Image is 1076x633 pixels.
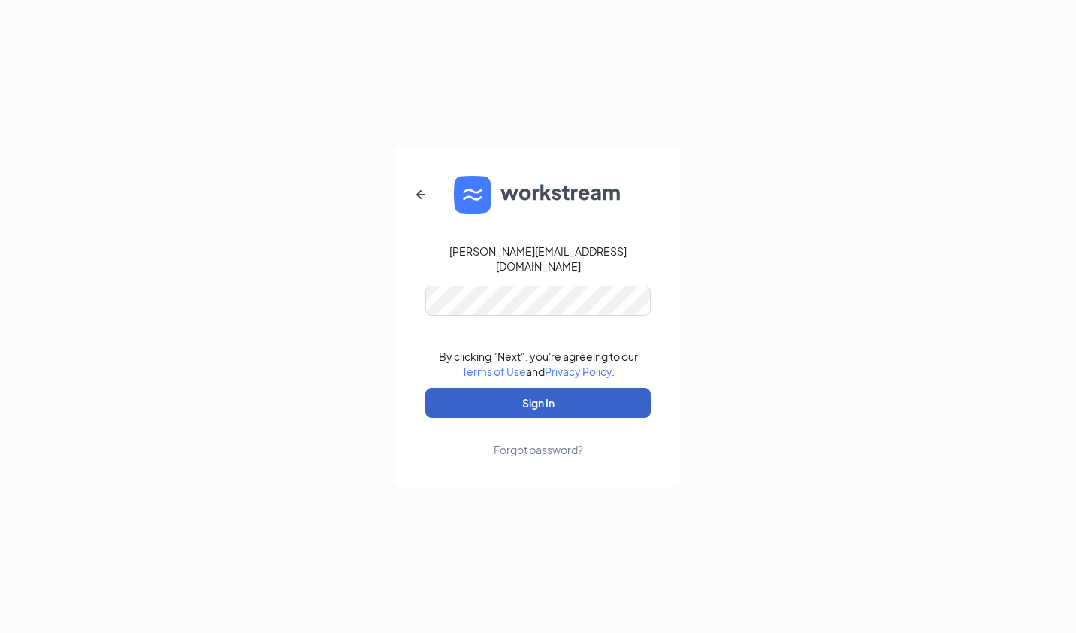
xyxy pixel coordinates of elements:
[425,244,651,274] div: [PERSON_NAME][EMAIL_ADDRESS][DOMAIN_NAME]
[545,365,612,378] a: Privacy Policy
[425,388,651,418] button: Sign In
[439,349,638,379] div: By clicking "Next", you're agreeing to our and .
[462,365,526,378] a: Terms of Use
[403,177,439,213] button: ArrowLeftNew
[412,186,430,204] svg: ArrowLeftNew
[494,442,583,457] div: Forgot password?
[454,176,622,214] img: WS logo and Workstream text
[494,418,583,457] a: Forgot password?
